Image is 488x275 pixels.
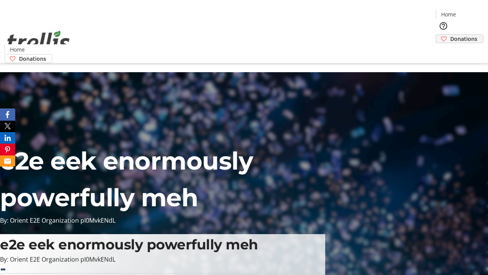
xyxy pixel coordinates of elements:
[19,55,46,63] span: Donations
[436,43,451,58] button: Cart
[5,45,29,53] a: Home
[5,54,52,63] a: Donations
[436,34,483,43] a: Donations
[450,35,477,43] span: Donations
[5,22,72,60] img: Orient E2E Organization pI0MvkENdL's Logo
[436,10,461,18] a: Home
[441,10,456,18] span: Home
[436,18,451,34] button: Help
[10,45,25,53] span: Home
